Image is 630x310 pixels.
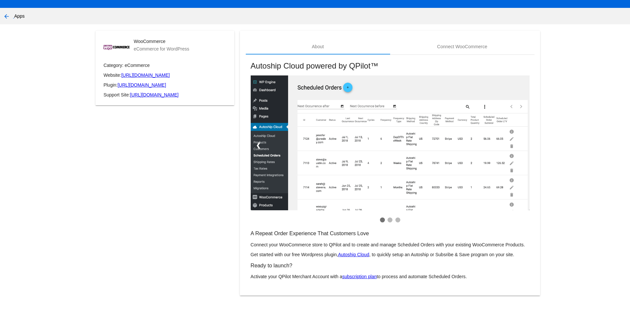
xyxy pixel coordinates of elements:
img: 45327e7e-6d80-471c-b996-4055995bf388 [251,75,530,210]
mat-card-title: WooCommerce [134,39,189,44]
a: ❮ [251,136,266,154]
a: [URL][DOMAIN_NAME] [130,92,178,97]
mat-card-title: Autoship Cloud powered by QPilot™ [251,61,530,71]
p: Plugin: [103,82,226,88]
h3: A Repeat Order Experience That Customers Love [251,230,530,237]
div: Connect WooCommerce [437,44,487,49]
a: ❯ [514,136,530,154]
div: About [312,44,324,49]
a: Autoship Cloud [338,252,369,257]
a: subscription plan [342,274,377,279]
p: Connect your WooCommerce store to QPilot and to create and manage Scheduled Orders with your exis... [251,242,530,247]
p: Support Site: [103,92,226,97]
p: Category: eCommerce [103,63,226,68]
img: cb168c88-e879-4cc9-8509-7920f572d3b5 [103,45,130,50]
mat-card-subtitle: eCommerce for WordPress [134,46,189,52]
p: Website: [103,72,226,78]
a: [URL][DOMAIN_NAME] [117,82,166,88]
p: Activate your QPilot Merchant Account with a to process and automate Scheduled Orders. [251,274,530,279]
p: Get started with our free Wordpress plugin, , to quickly setup an Autoship or Subsribe & Save pro... [251,252,530,257]
mat-icon: arrow_back [3,12,10,20]
a: [URL][DOMAIN_NAME] [121,72,170,78]
h3: Ready to launch? [251,262,530,269]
